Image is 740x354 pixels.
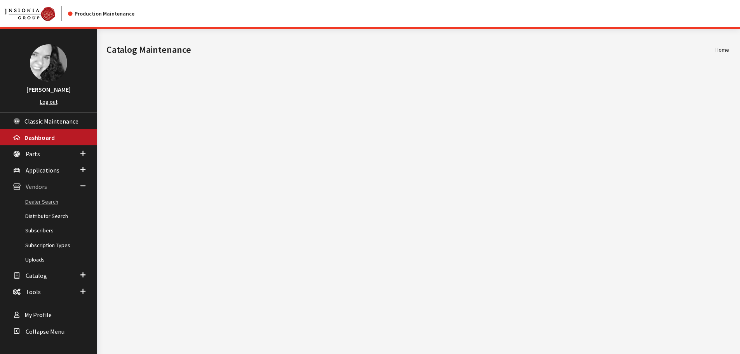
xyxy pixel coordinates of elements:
[5,7,55,21] img: Catalog Maintenance
[26,288,41,296] span: Tools
[26,150,40,158] span: Parts
[5,6,68,21] a: Insignia Group logo
[716,46,729,54] li: Home
[24,311,52,319] span: My Profile
[40,98,57,105] a: Log out
[26,166,59,174] span: Applications
[26,328,64,335] span: Collapse Menu
[26,183,47,191] span: Vendors
[68,10,134,18] div: Production Maintenance
[30,44,67,82] img: Khrystal Dorton
[24,117,78,125] span: Classic Maintenance
[26,272,47,279] span: Catalog
[24,134,55,141] span: Dashboard
[106,43,716,57] h1: Catalog Maintenance
[8,85,89,94] h3: [PERSON_NAME]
